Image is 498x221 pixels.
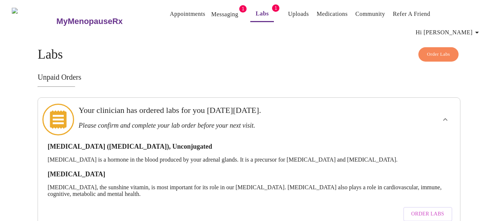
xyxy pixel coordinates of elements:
a: Messaging [211,9,238,20]
button: Uploads [285,7,312,21]
a: Refer a Friend [393,9,431,19]
button: Hi [PERSON_NAME] [413,25,484,40]
h3: MyMenopauseRx [56,17,123,26]
a: Uploads [288,9,309,19]
span: Hi [PERSON_NAME] [416,27,481,38]
a: Medications [317,9,348,19]
span: 1 [272,4,279,12]
h3: [MEDICAL_DATA] [48,170,450,178]
button: show more [436,111,454,128]
span: Order Labs [411,210,444,219]
button: Appointments [167,7,208,21]
h4: Labs [38,47,460,62]
p: [MEDICAL_DATA], the sunshine vitamin, is most important for its role in our [MEDICAL_DATA]. [MEDI... [48,184,450,197]
h3: Unpaid Orders [38,73,460,82]
button: Refer a Friend [390,7,433,21]
a: MyMenopauseRx [56,8,152,34]
button: Order Labs [418,47,459,62]
button: Community [352,7,388,21]
a: Labs [256,8,269,19]
img: MyMenopauseRx Logo [12,8,56,35]
button: Messaging [208,7,241,22]
button: Medications [314,7,351,21]
a: Appointments [170,9,205,19]
p: [MEDICAL_DATA] is a hormone in the blood produced by your adrenal glands. It is a precursor for [... [48,156,450,163]
h3: Please confirm and complete your lab order before your next visit. [79,122,379,130]
button: Labs [250,6,274,22]
h3: [MEDICAL_DATA] ([MEDICAL_DATA]), Unconjugated [48,143,450,151]
h3: Your clinician has ordered labs for you [DATE][DATE]. [79,106,379,115]
span: 1 [239,5,247,13]
span: Order Labs [427,50,450,59]
a: Community [355,9,385,19]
